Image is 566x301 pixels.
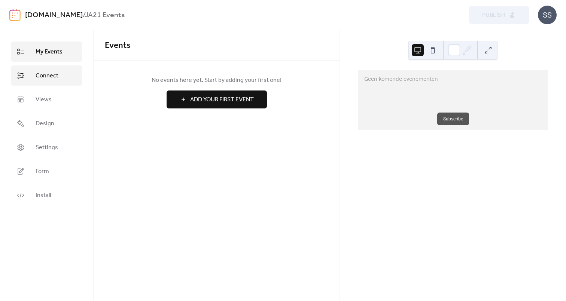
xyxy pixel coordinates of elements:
[11,42,82,62] a: My Events
[364,75,542,83] div: Geen komende evenementen
[167,90,267,108] button: Add Your First Event
[36,167,49,176] span: Form
[36,191,51,200] span: Install
[25,8,83,22] a: [DOMAIN_NAME]
[437,113,469,125] button: Subscribe
[190,95,254,104] span: Add Your First Event
[36,71,58,80] span: Connect
[36,95,52,104] span: Views
[105,90,328,108] a: Add Your First Event
[11,89,82,110] a: Views
[105,76,328,85] span: No events here yet. Start by adding your first one!
[11,161,82,181] a: Form
[36,119,54,128] span: Design
[11,65,82,86] a: Connect
[36,143,58,152] span: Settings
[85,8,125,22] b: JA21 Events
[11,113,82,133] a: Design
[36,47,63,56] span: My Events
[11,185,82,205] a: Install
[11,137,82,157] a: Settings
[83,8,85,22] b: /
[538,6,557,24] div: SS
[9,9,21,21] img: logo
[105,37,131,54] span: Events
